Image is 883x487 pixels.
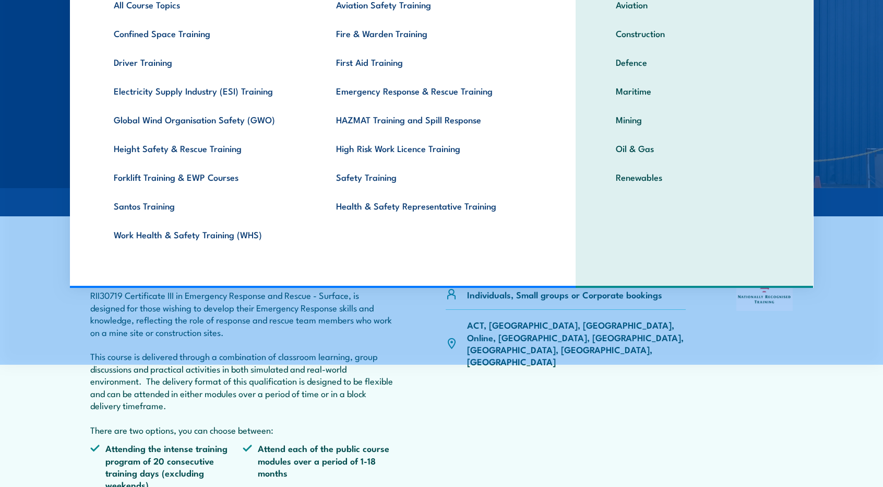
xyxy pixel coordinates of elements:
[98,163,320,191] a: Forklift Training & EWP Courses
[600,163,789,191] a: Renewables
[320,163,543,191] a: Safety Training
[98,105,320,134] a: Global Wind Organisation Safety (GWO)
[98,134,320,163] a: Height Safety & Rescue Training
[600,19,789,48] a: Construction
[98,76,320,105] a: Electricity Supply Industry (ESI) Training
[98,48,320,76] a: Driver Training
[320,134,543,163] a: High Risk Work Licence Training
[320,105,543,134] a: HAZMAT Training and Spill Response
[98,19,320,48] a: Confined Space Training
[98,191,320,220] a: Santos Training
[90,289,395,436] p: RII30719 Certificate III in Emergency Response and Rescue - Surface, is designed for those wishin...
[600,134,789,163] a: Oil & Gas
[600,76,789,105] a: Maritime
[320,191,543,220] a: Health & Safety Representative Training
[600,105,789,134] a: Mining
[600,48,789,76] a: Defence
[467,288,662,300] p: Individuals, Small groups or Corporate bookings
[320,19,543,48] a: Fire & Warden Training
[467,319,686,368] p: ACT, [GEOGRAPHIC_DATA], [GEOGRAPHIC_DATA], Online, [GEOGRAPHIC_DATA], [GEOGRAPHIC_DATA], [GEOGRAP...
[320,76,543,105] a: Emergency Response & Rescue Training
[98,220,320,249] a: Work Health & Safety Training (WHS)
[320,48,543,76] a: First Aid Training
